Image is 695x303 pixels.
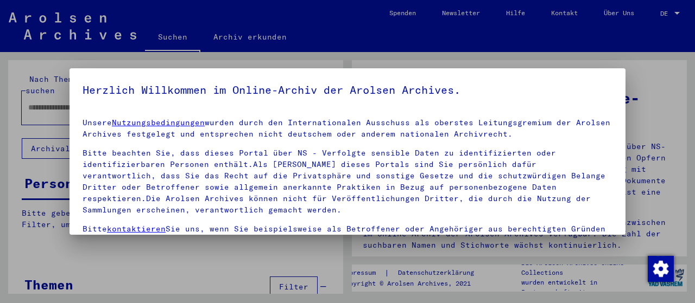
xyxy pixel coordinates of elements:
img: Zustimmung ändern [648,256,674,282]
p: Bitte beachten Sie, dass dieses Portal über NS - Verfolgte sensible Daten zu identifizierten oder... [83,147,612,216]
a: kontaktieren [107,224,166,234]
p: Unsere wurden durch den Internationalen Ausschuss als oberstes Leitungsgremium der Arolsen Archiv... [83,117,612,140]
h5: Herzlich Willkommen im Online-Archiv der Arolsen Archives. [83,81,612,99]
a: Nutzungsbedingungen [112,118,205,127]
p: Bitte Sie uns, wenn Sie beispielsweise als Betroffener oder Angehöriger aus berechtigten Gründen ... [83,223,612,246]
